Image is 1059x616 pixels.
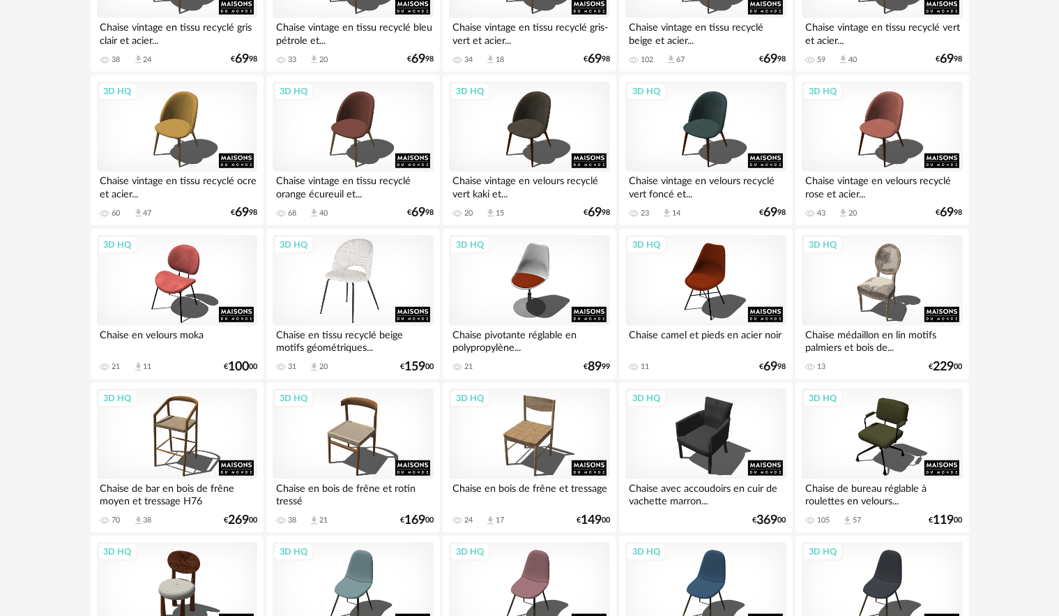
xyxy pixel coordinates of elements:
[273,172,433,200] div: Chaise vintage en tissu recyclé orange écureuil et...
[662,208,672,218] span: Download icon
[404,516,425,525] span: 169
[400,516,434,525] div: € 00
[266,382,439,533] a: 3D HQ Chaise en bois de frêne et rotin tressé 38 Download icon 21 €16900
[625,479,786,507] div: Chaise avec accoudoirs en cuir de vachette marron...
[584,208,610,218] div: € 98
[144,516,152,525] div: 38
[619,75,792,226] a: 3D HQ Chaise vintage en velours recyclé vert foncé et... 23 Download icon 14 €6998
[133,516,144,526] span: Download icon
[288,362,296,372] div: 31
[144,209,152,218] div: 47
[626,82,666,100] div: 3D HQ
[802,236,843,254] div: 3D HQ
[641,362,649,372] div: 11
[266,229,439,380] a: 3D HQ Chaise en tissu recyclé beige motifs géométriques... 31 Download icon 20 €15900
[619,229,792,380] a: 3D HQ Chaise camel et pieds en acier noir 11 €6998
[97,479,257,507] div: Chaise de bar en bois de frêne moyen et tressage H76
[584,54,610,64] div: € 98
[817,362,825,372] div: 13
[91,229,264,380] a: 3D HQ Chaise en velours moka 21 Download icon 11 €10000
[98,236,138,254] div: 3D HQ
[266,75,439,226] a: 3D HQ Chaise vintage en tissu recyclé orange écureuil et... 68 Download icon 40 €6998
[464,362,473,372] div: 21
[496,55,504,65] div: 18
[112,209,121,218] div: 60
[584,362,610,372] div: € 99
[112,362,121,372] div: 21
[112,55,121,65] div: 38
[764,362,778,372] span: 69
[625,172,786,200] div: Chaise vintage en velours recyclé vert foncé et...
[496,209,504,218] div: 15
[449,172,609,200] div: Chaise vintage en velours recyclé vert kaki et...
[133,362,144,373] span: Download icon
[319,516,328,525] div: 21
[764,54,778,64] span: 69
[577,516,610,525] div: € 00
[98,82,138,100] div: 3D HQ
[319,55,328,65] div: 20
[848,55,857,65] div: 40
[838,208,848,218] span: Download icon
[98,543,138,561] div: 3D HQ
[273,18,433,46] div: Chaise vintage en tissu recyclé bleu pétrole et...
[144,55,152,65] div: 24
[760,362,786,372] div: € 98
[760,54,786,64] div: € 98
[929,516,963,525] div: € 00
[485,54,496,65] span: Download icon
[273,479,433,507] div: Chaise en bois de frêne et rotin tressé
[802,479,962,507] div: Chaise de bureau réglable à roulettes en velours...
[802,326,962,354] div: Chaise médaillon en lin motifs palmiers et bois de...
[97,326,257,354] div: Chaise en velours moka
[795,75,968,226] a: 3D HQ Chaise vintage en velours recyclé rose et acier... 43 Download icon 20 €6998
[288,209,296,218] div: 68
[449,479,609,507] div: Chaise en bois de frêne et tressage
[231,208,257,218] div: € 98
[817,55,825,65] div: 59
[588,54,602,64] span: 69
[588,362,602,372] span: 89
[228,362,249,372] span: 100
[795,382,968,533] a: 3D HQ Chaise de bureau réglable à roulettes en velours... 105 Download icon 57 €11900
[838,54,848,65] span: Download icon
[91,382,264,533] a: 3D HQ Chaise de bar en bois de frêne moyen et tressage H76 70 Download icon 38 €26900
[288,516,296,525] div: 38
[802,82,843,100] div: 3D HQ
[411,54,425,64] span: 69
[228,516,249,525] span: 269
[757,516,778,525] span: 369
[626,543,666,561] div: 3D HQ
[753,516,786,525] div: € 00
[485,208,496,218] span: Download icon
[407,54,434,64] div: € 98
[273,543,314,561] div: 3D HQ
[464,209,473,218] div: 20
[581,516,602,525] span: 149
[802,543,843,561] div: 3D HQ
[288,55,296,65] div: 33
[97,18,257,46] div: Chaise vintage en tissu recyclé gris clair et acier...
[133,208,144,218] span: Download icon
[97,172,257,200] div: Chaise vintage en tissu recyclé ocre et acier...
[672,209,680,218] div: 14
[802,389,843,407] div: 3D HQ
[273,389,314,407] div: 3D HQ
[144,362,152,372] div: 11
[496,516,504,525] div: 17
[112,516,121,525] div: 70
[940,54,954,64] span: 69
[464,55,473,65] div: 34
[760,208,786,218] div: € 98
[449,326,609,354] div: Chaise pivotante réglable en polypropylène...
[309,208,319,218] span: Download icon
[641,55,653,65] div: 102
[625,326,786,354] div: Chaise camel et pieds en acier noir
[626,236,666,254] div: 3D HQ
[443,382,616,533] a: 3D HQ Chaise en bois de frêne et tressage 24 Download icon 17 €14900
[936,54,963,64] div: € 98
[764,208,778,218] span: 69
[98,389,138,407] div: 3D HQ
[936,208,963,218] div: € 98
[450,82,490,100] div: 3D HQ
